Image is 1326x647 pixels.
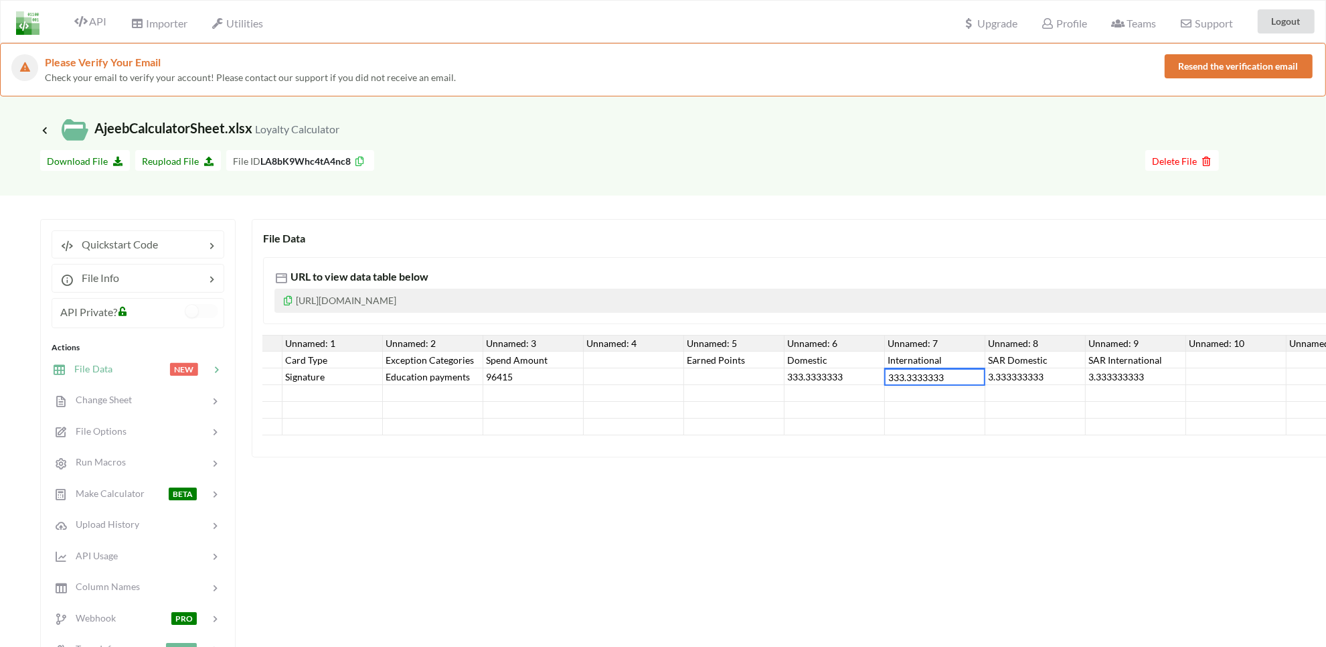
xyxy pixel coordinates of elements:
div: Education payments [383,368,483,385]
span: File Info [74,271,119,284]
div: 96415 [483,368,584,385]
b: LA8bK9Whc4tA4nc8 [260,155,351,167]
div: Unnamed: 5 [684,335,784,352]
span: Utilities [212,17,263,29]
span: BETA [169,488,197,500]
span: File Options [68,425,127,437]
button: Delete File [1145,150,1219,171]
div: Unnamed: 4 [584,335,684,352]
div: Unnamed: 7 [885,335,985,352]
div: Actions [52,342,224,354]
div: Spend Amount [483,352,584,368]
div: Unnamed: 9 [1086,335,1186,352]
img: LogoIcon.png [16,11,39,35]
span: Upgrade [963,18,1017,29]
span: API [74,15,106,27]
span: File Data [66,363,112,374]
span: Reupload File [142,155,214,167]
span: Support [1180,18,1233,29]
span: URL to view data table below [288,270,428,283]
span: NEW [170,363,198,376]
div: Unnamed: 1 [282,335,383,352]
small: Loyalty Calculator [255,123,339,135]
span: Profile [1042,17,1087,29]
button: Reupload File [135,150,221,171]
div: Signature [282,368,383,385]
button: Logout [1258,9,1315,33]
span: Quickstart Code [74,238,158,250]
div: 333.3333333 [784,368,885,385]
button: Resend the verification email [1165,54,1313,78]
div: Domestic [784,352,885,368]
span: Teams [1112,17,1156,29]
img: /static/media/localFileIcon.eab6d1cc.svg [62,117,88,143]
span: Change Sheet [68,394,132,405]
div: SAR Domestic [985,352,1086,368]
div: Card Type [282,352,383,368]
span: Download File [47,155,123,167]
span: Column Names [68,581,140,592]
div: Unnamed: 3 [483,335,584,352]
div: Earned Points [684,352,784,368]
div: 3.333333333 [985,368,1086,385]
div: Exception Categories [383,352,483,368]
span: Check your email to verify your account! Please contact our support if you did not receive an email. [45,72,456,83]
span: Make Calculator [68,488,145,499]
span: Upload History [68,518,139,530]
div: International [885,352,985,368]
div: SAR International [1086,352,1186,368]
div: Unnamed: 2 [383,335,483,352]
div: 3.333333333 [1086,368,1186,385]
span: API Private? [60,305,117,318]
span: PRO [171,612,197,625]
span: Please Verify Your Email [45,56,161,68]
span: Delete File [1152,155,1212,167]
div: Unnamed: 6 [784,335,885,352]
div: Unnamed: 10 [1186,335,1287,352]
span: AjeebCalculatorSheet.xlsx [40,120,339,136]
span: API Usage [68,550,118,561]
span: Webhook [68,612,116,624]
span: File ID [233,155,260,167]
span: Run Macros [68,456,126,468]
div: Unnamed: 8 [985,335,1086,352]
button: Download File [40,150,130,171]
span: Importer [131,17,187,29]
